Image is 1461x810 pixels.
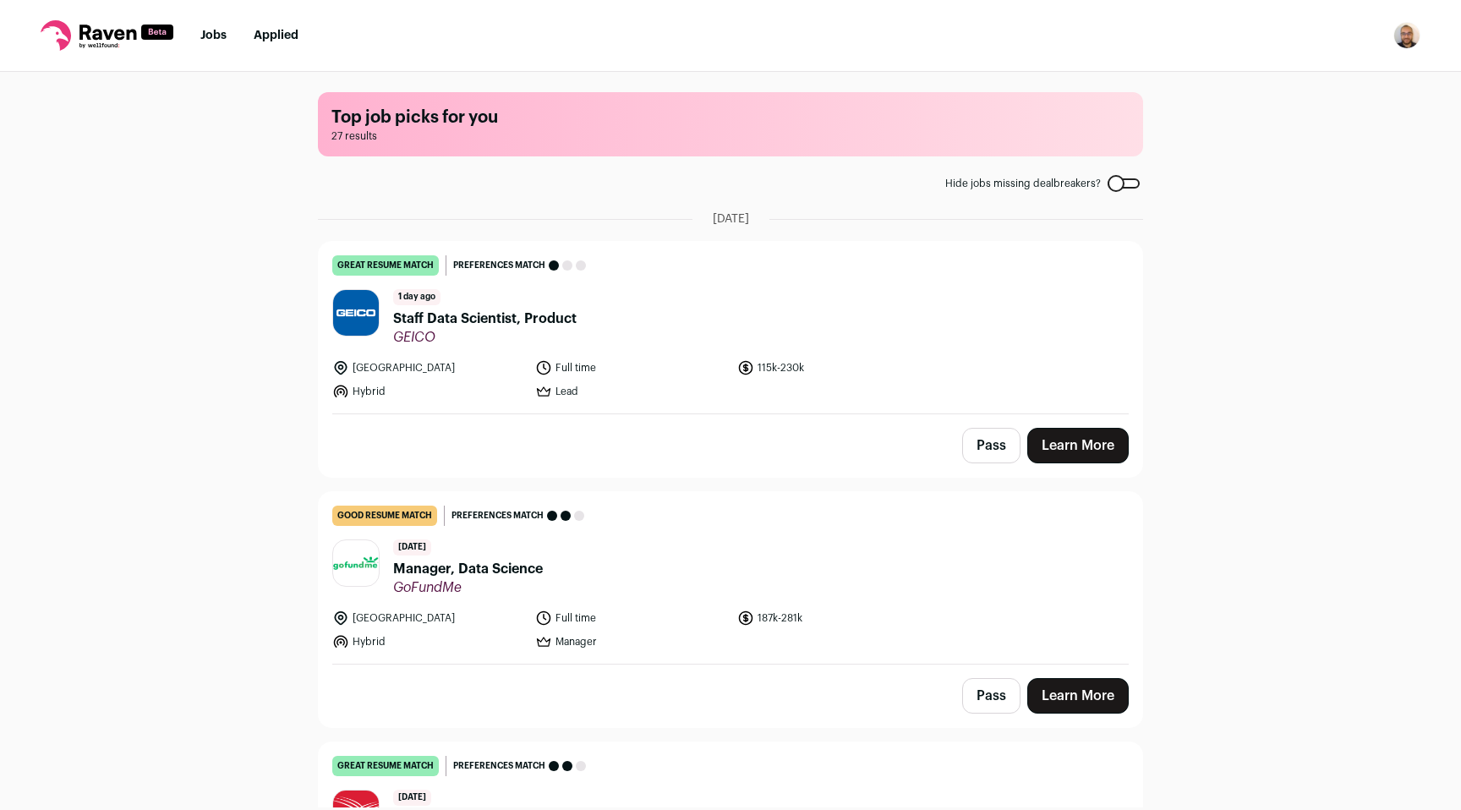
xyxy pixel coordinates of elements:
[945,177,1101,190] span: Hide jobs missing dealbreakers?
[1393,22,1420,49] img: 1841919-medium_jpg
[535,383,728,400] li: Lead
[331,106,1130,129] h1: Top job picks for you
[393,790,431,806] span: [DATE]
[393,329,577,346] span: GEICO
[451,507,544,524] span: Preferences match
[393,579,543,596] span: GoFundMe
[319,242,1142,413] a: great resume match Preferences match 1 day ago Staff Data Scientist, Product GEICO [GEOGRAPHIC_DA...
[962,428,1021,463] button: Pass
[200,30,227,41] a: Jobs
[332,506,437,526] div: good resume match
[332,359,525,376] li: [GEOGRAPHIC_DATA]
[332,383,525,400] li: Hybrid
[332,255,439,276] div: great resume match
[393,539,431,556] span: [DATE]
[254,30,298,41] a: Applied
[535,610,728,627] li: Full time
[453,758,545,774] span: Preferences match
[1027,428,1129,463] a: Learn More
[331,129,1130,143] span: 27 results
[332,610,525,627] li: [GEOGRAPHIC_DATA]
[535,633,728,650] li: Manager
[393,289,440,305] span: 1 day ago
[333,290,379,336] img: 58da5fe15ec08c86abc5c8fb1424a25c13b7d5ca55c837a70c380ea5d586a04d.jpg
[319,492,1142,664] a: good resume match Preferences match [DATE] Manager, Data Science GoFundMe [GEOGRAPHIC_DATA] Full ...
[535,359,728,376] li: Full time
[453,257,545,274] span: Preferences match
[332,756,439,776] div: great resume match
[1393,22,1420,49] button: Open dropdown
[332,633,525,650] li: Hybrid
[393,309,577,329] span: Staff Data Scientist, Product
[393,559,543,579] span: Manager, Data Science
[333,556,379,570] img: 954f2f8d15743e737260e795ddc980162198dc20aa962cec320f986a769b5fd1.jpg
[962,678,1021,714] button: Pass
[713,211,749,227] span: [DATE]
[737,359,930,376] li: 115k-230k
[737,610,930,627] li: 187k-281k
[1027,678,1129,714] a: Learn More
